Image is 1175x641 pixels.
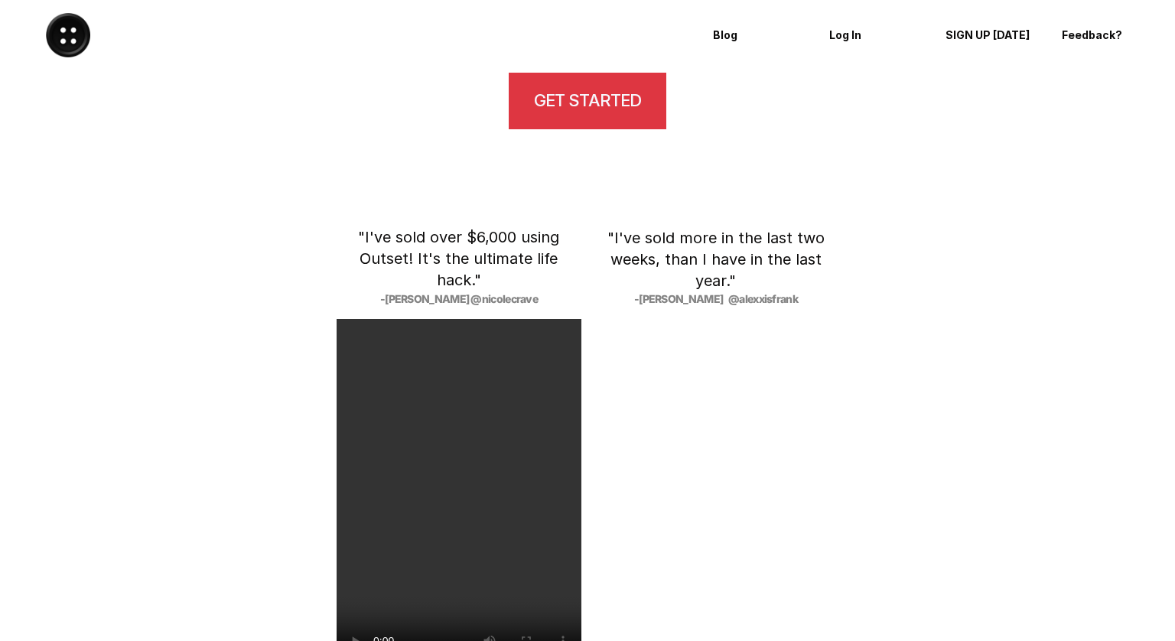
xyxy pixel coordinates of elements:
p: "I've sold more in the last two weeks, than I have in the last year." [604,226,827,291]
p: -[PERSON_NAME] @nicolecrave [347,291,570,307]
a: Log In [819,15,927,55]
p: "I've sold over $6,000 using Outset! It's the ultimate life hack." [347,226,570,291]
p: Blog [713,29,800,42]
a: Blog [702,15,811,55]
h4: GET STARTED [534,89,641,112]
p: Feedback? [1062,29,1149,42]
a: Feedback? [1051,15,1160,55]
a: SIGN UP [DATE] [935,15,1043,55]
p: SIGN UP [DATE] [946,29,1033,42]
a: GET STARTED [506,70,669,132]
p: Log In [829,29,916,42]
p: -[PERSON_NAME] @alexxisfrank [604,291,827,306]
